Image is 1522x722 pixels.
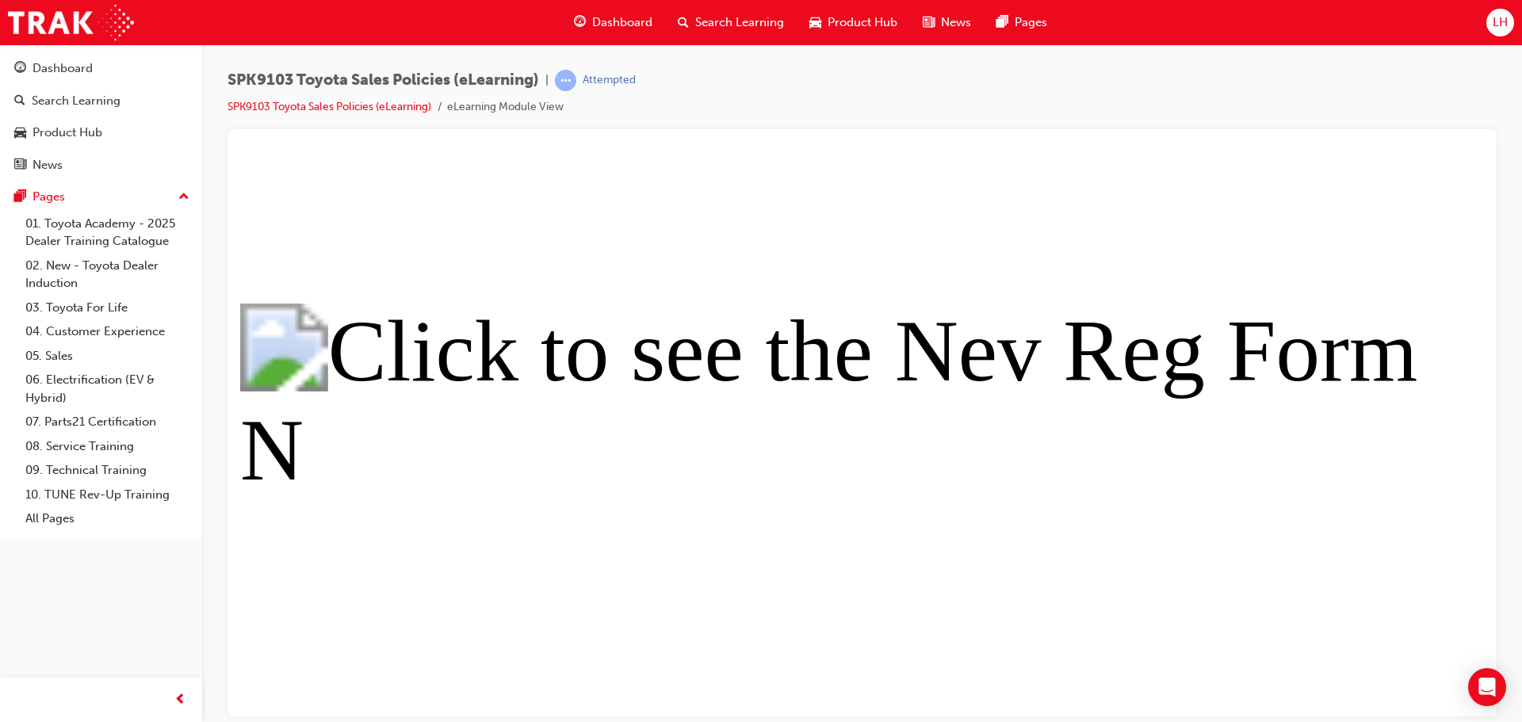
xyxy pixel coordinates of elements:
a: 02. New - Toyota Dealer Induction [19,254,196,296]
a: News [6,151,196,180]
button: DashboardSearch LearningProduct HubNews [6,51,196,182]
span: SPK9103 Toyota Sales Policies (eLearning) [228,71,539,90]
span: search-icon [678,13,689,32]
a: car-iconProduct Hub [797,6,910,39]
a: 04. Customer Experience [19,319,196,344]
button: LH [1486,9,1514,36]
a: 10. TUNE Rev-Up Training [19,483,196,507]
a: SPK9103 Toyota Sales Policies (eLearning) [228,100,431,113]
span: Pages [1015,13,1047,32]
button: Pages [6,182,196,212]
div: Pages [33,188,65,206]
a: Search Learning [6,86,196,116]
span: news-icon [923,13,935,32]
span: guage-icon [14,62,26,76]
a: 03. Toyota For Life [19,296,196,320]
span: guage-icon [574,13,586,32]
div: News [33,156,63,174]
span: LH [1493,13,1508,32]
span: search-icon [14,94,25,109]
span: News [941,13,971,32]
span: Search Learning [695,13,784,32]
img: Trak [8,5,134,40]
div: Search Learning [32,92,120,110]
a: 05. Sales [19,344,196,369]
div: Attempted [583,73,636,88]
span: up-icon [178,187,189,208]
a: search-iconSearch Learning [665,6,797,39]
a: pages-iconPages [984,6,1060,39]
span: | [545,71,549,90]
li: eLearning Module View [447,98,564,117]
div: Product Hub [33,124,102,142]
span: pages-icon [996,13,1008,32]
a: 01. Toyota Academy - 2025 Dealer Training Catalogue [19,212,196,254]
a: 09. Technical Training [19,458,196,483]
span: car-icon [14,126,26,140]
span: news-icon [14,159,26,173]
span: car-icon [809,13,821,32]
div: Dashboard [33,59,93,78]
a: All Pages [19,506,196,531]
div: Open Intercom Messenger [1468,668,1506,706]
a: 06. Electrification (EV & Hybrid) [19,368,196,410]
span: prev-icon [174,690,186,710]
a: Dashboard [6,54,196,83]
span: learningRecordVerb_ATTEMPT-icon [555,70,576,91]
span: Product Hub [828,13,897,32]
span: Dashboard [592,13,652,32]
a: 08. Service Training [19,434,196,459]
span: pages-icon [14,190,26,204]
a: guage-iconDashboard [561,6,665,39]
a: 07. Parts21 Certification [19,410,196,434]
a: Product Hub [6,118,196,147]
a: news-iconNews [910,6,984,39]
